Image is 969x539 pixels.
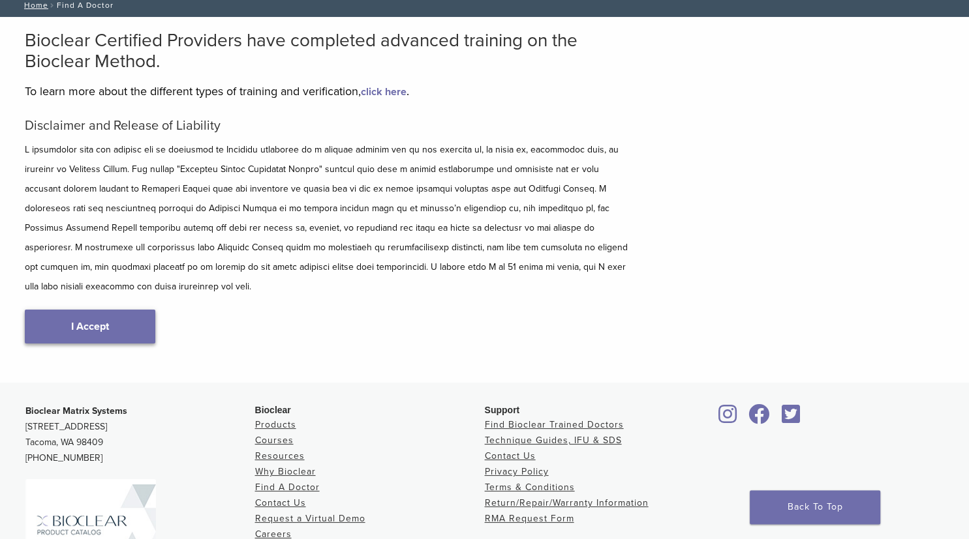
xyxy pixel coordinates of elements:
[48,2,57,8] span: /
[25,140,632,297] p: L ipsumdolor sita con adipisc eli se doeiusmod te Incididu utlaboree do m aliquae adminim ven qu ...
[25,405,127,416] strong: Bioclear Matrix Systems
[750,490,880,524] a: Back To Top
[255,405,291,415] span: Bioclear
[25,403,255,466] p: [STREET_ADDRESS] Tacoma, WA 98409 [PHONE_NUMBER]
[255,513,365,524] a: Request a Virtual Demo
[255,435,294,446] a: Courses
[25,310,155,343] a: I Accept
[255,419,296,430] a: Products
[255,466,316,477] a: Why Bioclear
[485,419,624,430] a: Find Bioclear Trained Doctors
[485,466,549,477] a: Privacy Policy
[485,405,520,415] span: Support
[715,412,742,425] a: Bioclear
[20,1,48,10] a: Home
[485,482,575,493] a: Terms & Conditions
[485,435,622,446] a: Technique Guides, IFU & SDS
[25,30,632,72] h2: Bioclear Certified Providers have completed advanced training on the Bioclear Method.
[777,412,805,425] a: Bioclear
[361,85,407,98] a: click here
[255,450,305,461] a: Resources
[255,482,320,493] a: Find A Doctor
[25,118,632,134] h5: Disclaimer and Release of Liability
[485,450,536,461] a: Contact Us
[255,497,306,508] a: Contact Us
[745,412,775,425] a: Bioclear
[25,81,632,101] p: To learn more about the different types of training and verification, .
[485,513,574,524] a: RMA Request Form
[485,497,649,508] a: Return/Repair/Warranty Information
